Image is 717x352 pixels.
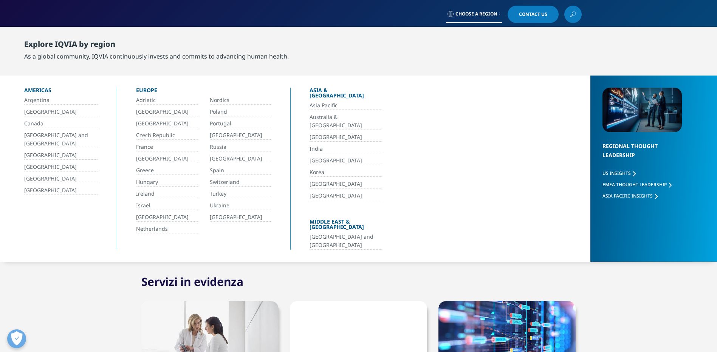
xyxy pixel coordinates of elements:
[24,174,98,183] a: [GEOGRAPHIC_DATA]
[210,154,271,163] a: [GEOGRAPHIC_DATA]
[310,233,382,250] a: [GEOGRAPHIC_DATA] and [GEOGRAPHIC_DATA]
[210,143,271,151] a: Russia
[136,166,198,175] a: Greece
[602,142,682,169] div: Regional Thought Leadership
[136,225,198,233] a: Netherlands
[602,181,672,188] a: EMEA Thought Leadership
[24,108,98,116] a: [GEOGRAPHIC_DATA]
[136,88,271,96] div: Europe
[24,151,98,160] a: [GEOGRAPHIC_DATA]
[24,96,98,105] a: Argentina
[210,190,271,198] a: Turkey
[136,143,198,151] a: France
[141,274,243,289] h2: Servizi in evidenza
[210,119,271,128] a: Portugal
[136,108,198,116] a: [GEOGRAPHIC_DATA]
[24,131,98,148] a: [GEOGRAPHIC_DATA] and [GEOGRAPHIC_DATA]
[455,11,497,17] span: Choose a Region
[310,145,382,153] a: India
[24,186,98,195] a: [GEOGRAPHIC_DATA]
[136,154,198,163] a: [GEOGRAPHIC_DATA]
[602,88,682,132] img: 2093_analyzing-data-using-big-screen-display-and-laptop.png
[602,170,631,176] span: US Insights
[24,52,289,61] div: As a global community, IQVIA continuously invests and commits to advancing human health.
[310,180,382,188] a: [GEOGRAPHIC_DATA]
[136,96,198,105] a: Adriatic
[602,193,658,199] a: Asia Pacific Insights
[210,201,271,210] a: Ukraine
[210,178,271,187] a: Switzerland
[199,26,582,62] nav: Primary
[24,88,98,96] div: Americas
[310,156,382,165] a: [GEOGRAPHIC_DATA]
[310,133,382,142] a: [GEOGRAPHIC_DATA]
[508,6,559,23] a: Contact Us
[210,166,271,175] a: Spain
[136,201,198,210] a: Israel
[136,190,198,198] a: Ireland
[136,178,198,187] a: Hungary
[310,113,382,130] a: Australia & [GEOGRAPHIC_DATA]
[210,131,271,140] a: [GEOGRAPHIC_DATA]
[310,88,382,101] div: Asia & [GEOGRAPHIC_DATA]
[24,163,98,171] a: [GEOGRAPHIC_DATA]
[136,119,198,128] a: [GEOGRAPHIC_DATA]
[136,131,198,140] a: Czech Republic
[602,170,636,176] a: US Insights
[24,119,98,128] a: Canada
[602,181,667,188] span: EMEA Thought Leadership
[210,213,271,222] a: [GEOGRAPHIC_DATA]
[7,329,26,348] button: Apri preferenze
[310,219,382,233] div: Middle East & [GEOGRAPHIC_DATA]
[210,96,271,105] a: Nordics
[136,213,198,222] a: [GEOGRAPHIC_DATA]
[310,191,382,200] a: [GEOGRAPHIC_DATA]
[24,40,289,52] div: Explore IQVIA by region
[310,101,382,110] a: Asia Pacific
[210,108,271,116] a: Poland
[602,193,653,199] span: Asia Pacific Insights
[519,12,547,17] span: Contact Us
[310,168,382,177] a: Korea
